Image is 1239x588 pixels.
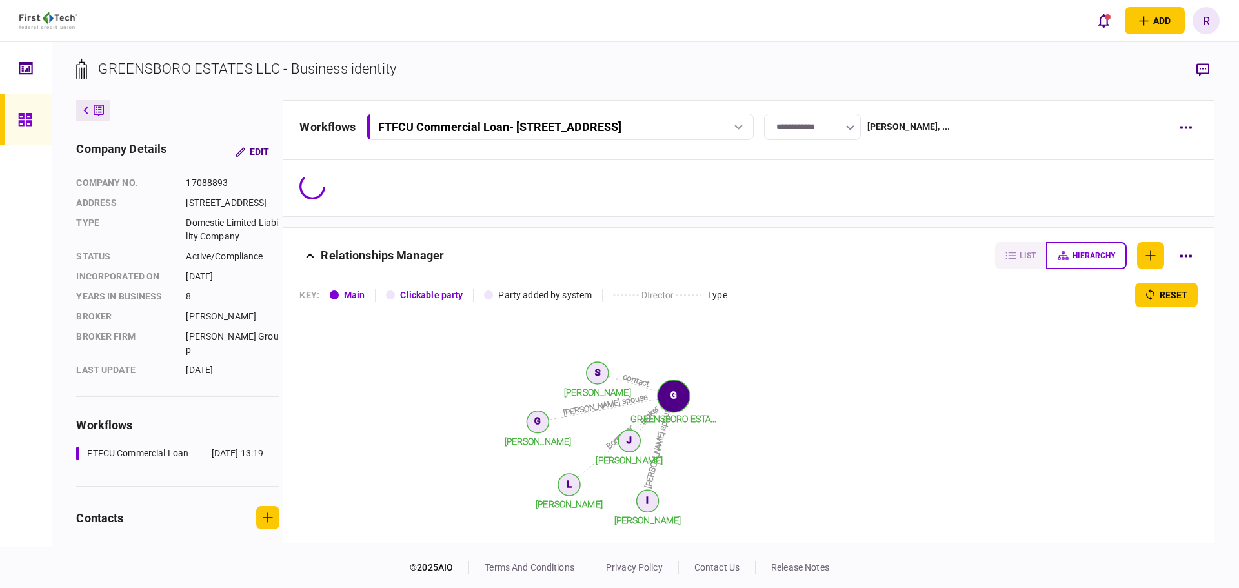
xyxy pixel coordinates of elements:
[186,270,279,283] div: [DATE]
[76,250,173,263] div: status
[596,455,663,465] tspan: [PERSON_NAME]
[76,509,123,527] div: contacts
[564,387,631,398] tspan: [PERSON_NAME]
[1090,7,1117,34] button: open notifications list
[670,390,677,400] text: G
[87,447,188,460] div: FTFCU Commercial Loan
[498,289,592,302] div: Party added by system
[567,479,572,489] text: L
[344,289,365,302] div: Main
[410,561,469,574] div: © 2025 AIO
[1020,251,1036,260] span: list
[1193,7,1220,34] button: R
[623,372,650,389] text: contact
[225,140,279,163] button: Edit
[563,392,649,418] text: [PERSON_NAME] spouse
[186,330,279,357] div: [PERSON_NAME] Group
[212,447,264,460] div: [DATE] 13:19
[505,436,572,447] tspan: [PERSON_NAME]
[76,290,173,303] div: years in business
[627,435,632,445] text: J
[76,196,173,210] div: address
[98,58,396,79] div: GREENSBORO ESTATES LLC - Business identity
[995,242,1046,269] button: list
[378,120,621,134] div: FTFCU Commercial Loan - [STREET_ADDRESS]
[76,176,173,190] div: company no.
[1073,251,1115,260] span: hierarchy
[536,499,603,509] tspan: [PERSON_NAME]
[186,196,279,210] div: [STREET_ADDRESS]
[606,562,663,573] a: privacy policy
[1046,242,1127,269] button: hierarchy
[631,414,717,424] tspan: GREENSBORO ESTA...
[707,289,727,302] div: Type
[694,562,740,573] a: contact us
[76,310,173,323] div: Broker
[186,250,279,263] div: Active/Compliance
[1135,283,1198,307] button: reset
[400,289,463,302] div: Clickable party
[321,242,444,269] div: Relationships Manager
[1125,7,1185,34] button: open adding identity options
[867,120,950,134] div: [PERSON_NAME] , ...
[76,330,173,357] div: broker firm
[76,140,166,163] div: company details
[485,562,574,573] a: terms and conditions
[367,114,754,140] button: FTFCU Commercial Loan- [STREET_ADDRESS]
[614,515,681,525] tspan: [PERSON_NAME]
[186,363,279,377] div: [DATE]
[76,216,173,243] div: Type
[647,495,649,505] text: I
[186,176,279,190] div: 17088893
[299,289,319,302] div: KEY :
[771,562,829,573] a: release notes
[19,12,77,29] img: client company logo
[186,290,279,303] div: 8
[299,118,356,136] div: workflows
[186,216,279,243] div: Domestic Limited Liability Company
[535,416,541,426] text: G
[643,404,673,489] text: [PERSON_NAME] spouse
[76,270,173,283] div: incorporated on
[76,363,173,377] div: last update
[595,367,600,378] text: S
[76,416,279,434] div: workflows
[76,447,263,460] a: FTFCU Commercial Loan[DATE] 13:19
[186,310,279,323] div: [PERSON_NAME]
